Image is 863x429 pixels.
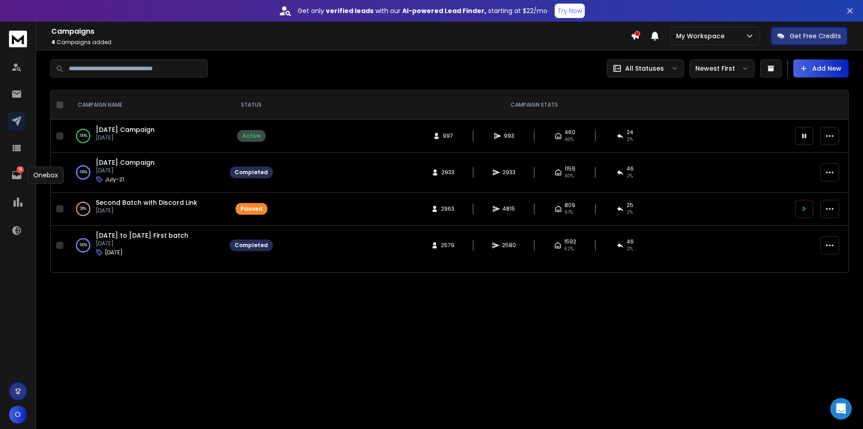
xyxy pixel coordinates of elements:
[96,198,197,207] a: Second Batch with Discord Link
[96,167,155,174] p: [DATE]
[96,134,155,141] p: [DATE]
[627,238,634,245] span: 46
[565,136,574,143] span: 46 %
[9,406,27,424] button: O
[441,205,454,212] span: 2963
[503,205,515,212] span: 4815
[557,6,582,15] p: Try Now
[504,132,514,140] span: 993
[67,120,224,153] td: 100%[DATE] Campaign[DATE]
[502,242,516,249] span: 2580
[793,59,849,77] button: Add New
[565,202,575,209] span: 809
[555,4,585,18] button: Try Now
[51,39,631,46] p: Campaigns added
[676,32,728,41] p: My Workspace
[298,6,547,15] p: Get only with our starting at $22/mo
[80,168,87,177] p: 100 %
[105,176,124,183] p: July-21
[402,6,486,15] strong: AI-powered Lead Finder,
[67,193,224,226] td: 28%Second Batch with Discord Link[DATE]
[690,59,755,77] button: Newest First
[80,204,86,213] p: 28 %
[627,202,633,209] span: 25
[96,240,188,247] p: [DATE]
[443,132,453,140] span: 997
[80,131,87,140] p: 100 %
[627,136,633,143] span: 2 %
[235,242,268,249] div: Completed
[235,169,268,176] div: Completed
[27,167,64,184] div: Onebox
[627,209,633,216] span: 2 %
[96,158,155,167] a: [DATE] Campaign
[564,238,576,245] span: 1592
[326,6,374,15] strong: verified leads
[9,31,27,47] img: logo
[771,27,847,45] button: Get Free Credits
[80,241,87,250] p: 100 %
[96,207,197,214] p: [DATE]
[627,129,633,136] span: 24
[67,90,224,120] th: CAMPAIGN NAME
[565,129,575,136] span: 460
[105,249,123,256] p: [DATE]
[441,169,454,176] span: 2933
[17,166,24,173] p: 16
[242,132,261,140] div: Active
[441,242,454,249] span: 2579
[625,64,664,73] p: All Statuses
[627,172,633,180] span: 2 %
[240,205,262,212] div: Paused
[67,226,224,266] td: 100%[DATE] to [DATE] First batch[DATE][DATE]
[564,245,574,253] span: 62 %
[565,172,574,180] span: 40 %
[96,125,155,134] a: [DATE] Campaign
[278,90,790,120] th: CAMPAIGN STATS
[627,245,633,253] span: 2 %
[51,38,55,46] span: 4
[67,153,224,193] td: 100%[DATE] Campaign[DATE]July-21
[830,398,852,420] div: Open Intercom Messenger
[627,165,634,172] span: 46
[224,90,278,120] th: STATUS
[790,32,841,41] p: Get Free Credits
[503,169,516,176] span: 2933
[51,26,631,37] h1: Campaigns
[96,231,188,240] a: [DATE] to [DATE] First batch
[565,209,573,216] span: 67 %
[565,165,575,172] span: 1159
[8,166,26,184] a: 16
